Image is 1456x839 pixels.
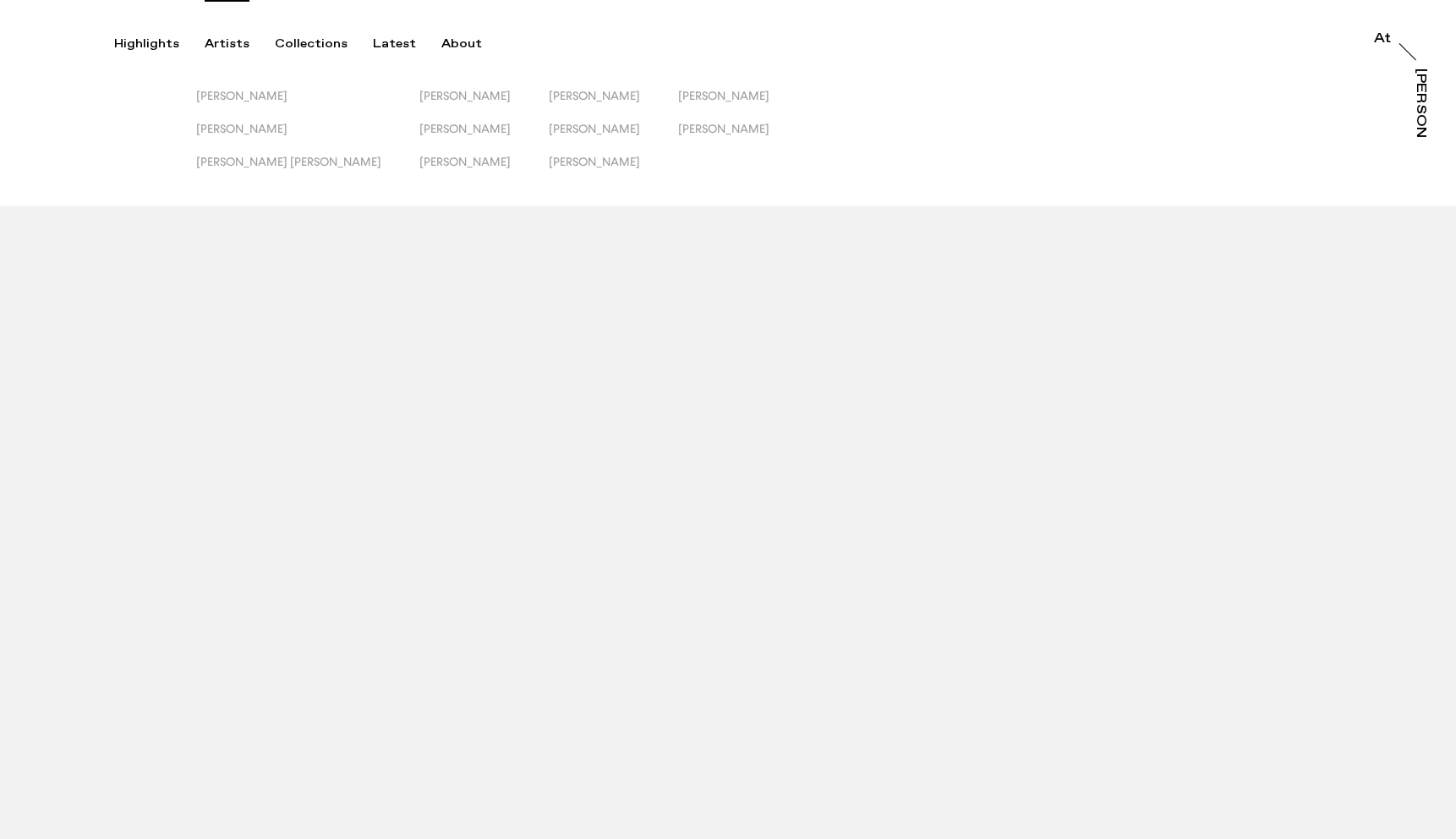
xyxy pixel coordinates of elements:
[196,155,381,168] span: [PERSON_NAME] [PERSON_NAME]
[441,36,482,52] div: About
[549,122,678,155] button: [PERSON_NAME]
[419,89,549,122] button: [PERSON_NAME]
[419,155,511,168] span: [PERSON_NAME]
[1414,69,1427,199] div: [PERSON_NAME]
[678,122,807,155] button: [PERSON_NAME]
[196,122,287,135] span: [PERSON_NAME]
[419,122,511,135] span: [PERSON_NAME]
[549,89,640,102] span: [PERSON_NAME]
[275,36,348,52] div: Collections
[1410,69,1427,138] a: [PERSON_NAME]
[1374,32,1391,49] a: At
[196,122,419,155] button: [PERSON_NAME]
[275,36,373,52] button: Collections
[205,36,249,52] div: Artists
[205,36,275,52] button: Artists
[196,155,419,188] button: [PERSON_NAME] [PERSON_NAME]
[549,155,640,168] span: [PERSON_NAME]
[114,36,205,52] button: Highlights
[549,122,640,135] span: [PERSON_NAME]
[196,89,419,122] button: [PERSON_NAME]
[678,122,769,135] span: [PERSON_NAME]
[373,36,416,52] div: Latest
[549,155,678,188] button: [PERSON_NAME]
[114,36,179,52] div: Highlights
[196,89,287,102] span: [PERSON_NAME]
[419,155,549,188] button: [PERSON_NAME]
[373,36,441,52] button: Latest
[678,89,769,102] span: [PERSON_NAME]
[441,36,507,52] button: About
[678,89,807,122] button: [PERSON_NAME]
[419,89,511,102] span: [PERSON_NAME]
[419,122,549,155] button: [PERSON_NAME]
[549,89,678,122] button: [PERSON_NAME]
